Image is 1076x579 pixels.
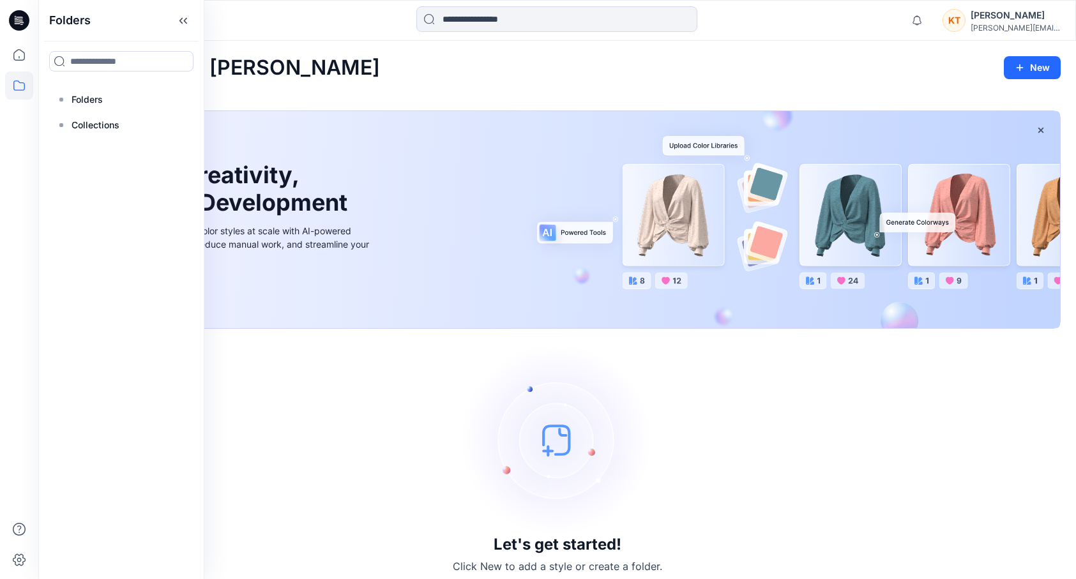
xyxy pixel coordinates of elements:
[453,559,662,574] p: Click New to add a style or create a folder.
[1004,56,1061,79] button: New
[494,536,621,553] h3: Let's get started!
[72,92,103,107] p: Folders
[85,224,372,264] div: Explore ideas faster and recolor styles at scale with AI-powered tools that boost creativity, red...
[462,344,653,536] img: empty-state-image.svg
[971,8,1060,23] div: [PERSON_NAME]
[85,162,353,216] h1: Unleash Creativity, Speed Up Development
[943,9,966,32] div: KT
[85,280,372,305] a: Discover more
[72,117,119,133] p: Collections
[971,23,1060,33] div: [PERSON_NAME][EMAIL_ADDRESS][DOMAIN_NAME]
[54,56,380,80] h2: Welcome back, [PERSON_NAME]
